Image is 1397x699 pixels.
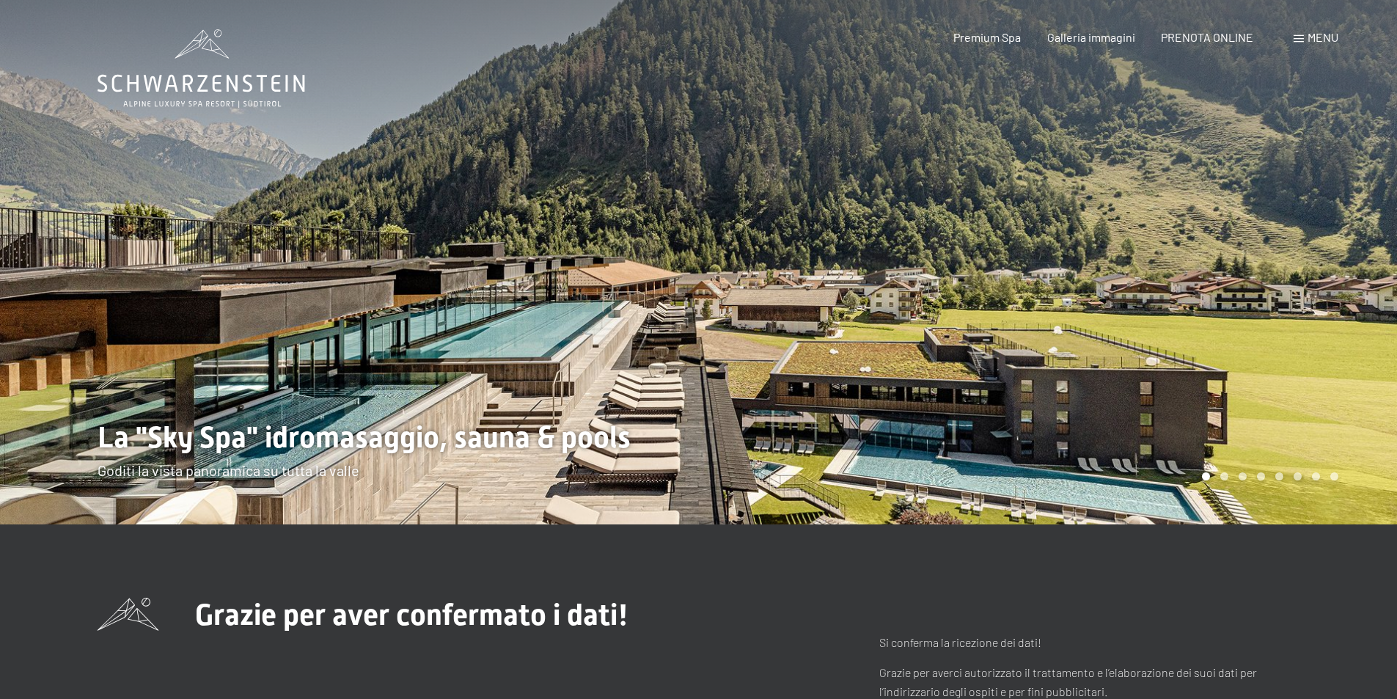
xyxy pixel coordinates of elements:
[195,598,628,632] span: Grazie per aver confermato i dati!
[953,30,1021,44] a: Premium Spa
[1294,472,1302,480] div: Carousel Page 6
[1202,472,1210,480] div: Carousel Page 1 (Current Slide)
[879,633,1300,652] p: Si conferma la ricezione dei dati!
[1312,472,1320,480] div: Carousel Page 7
[1220,472,1228,480] div: Carousel Page 2
[1197,472,1338,480] div: Carousel Pagination
[1308,30,1338,44] span: Menu
[1161,30,1253,44] a: PRENOTA ONLINE
[1257,472,1265,480] div: Carousel Page 4
[1275,472,1283,480] div: Carousel Page 5
[1330,472,1338,480] div: Carousel Page 8
[1047,30,1135,44] a: Galleria immagini
[1239,472,1247,480] div: Carousel Page 3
